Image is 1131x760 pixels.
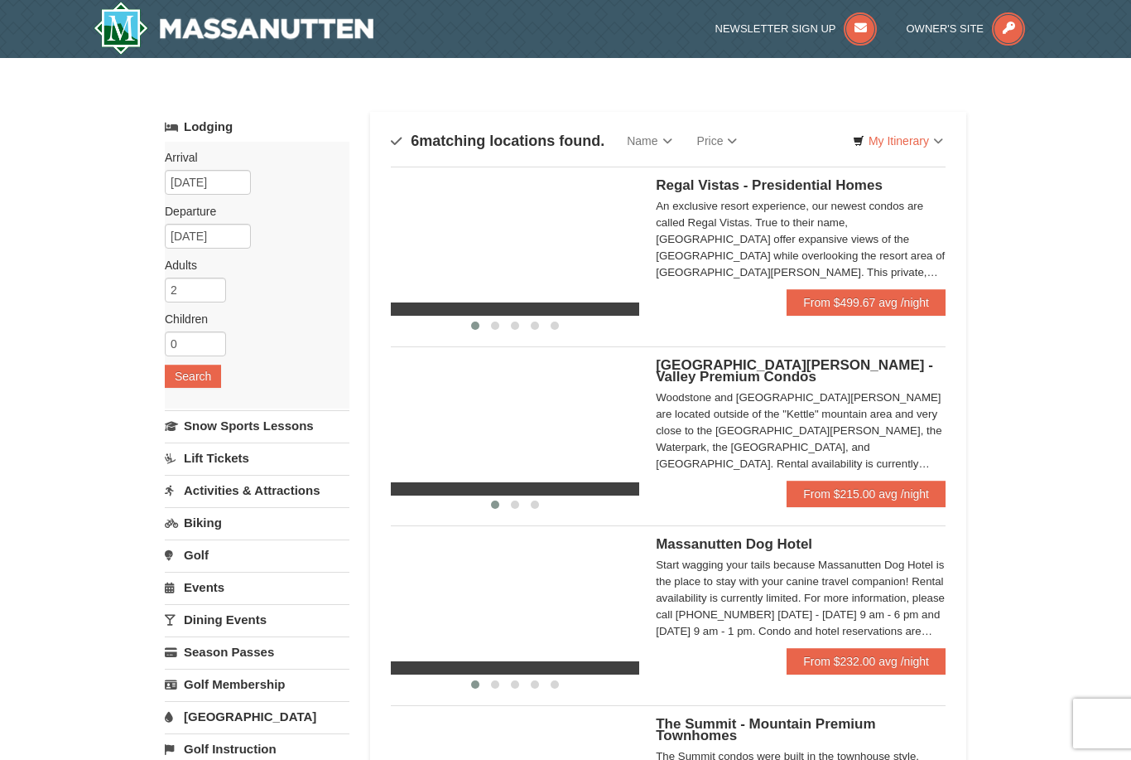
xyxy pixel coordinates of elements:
a: Dining Events [165,604,349,635]
a: From $232.00 avg /night [787,648,946,675]
label: Children [165,311,337,327]
label: Departure [165,203,337,220]
a: Price [685,124,750,157]
a: Lodging [165,112,349,142]
button: Search [165,365,221,388]
a: From $499.67 avg /night [787,289,946,316]
span: [GEOGRAPHIC_DATA][PERSON_NAME] - Valley Premium Condos [656,357,933,385]
a: Name [614,124,684,157]
a: Owner's Site [907,22,1026,35]
span: Newsletter Sign Up [715,22,836,35]
a: Biking [165,507,349,538]
a: Lift Tickets [165,443,349,473]
label: Arrival [165,149,337,166]
a: Massanutten Resort [94,2,373,55]
a: From $215.00 avg /night [787,481,946,507]
a: Season Passes [165,637,349,667]
a: [GEOGRAPHIC_DATA] [165,701,349,732]
a: My Itinerary [842,128,954,153]
a: Activities & Attractions [165,475,349,506]
span: Regal Vistas - Presidential Homes [656,177,883,193]
a: Golf Membership [165,669,349,699]
span: The Summit - Mountain Premium Townhomes [656,716,875,743]
span: Owner's Site [907,22,984,35]
label: Adults [165,257,337,274]
div: Woodstone and [GEOGRAPHIC_DATA][PERSON_NAME] are located outside of the "Kettle" mountain area an... [656,390,946,472]
img: Massanutten Resort Logo [94,2,373,55]
a: Golf [165,540,349,570]
div: Start wagging your tails because Massanutten Dog Hotel is the place to stay with your canine trav... [656,557,946,640]
a: Snow Sports Lessons [165,410,349,441]
div: An exclusive resort experience, our newest condos are called Regal Vistas. True to their name, [G... [656,198,946,281]
a: Newsletter Sign Up [715,22,878,35]
span: Massanutten Dog Hotel [656,536,812,552]
a: Events [165,572,349,603]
